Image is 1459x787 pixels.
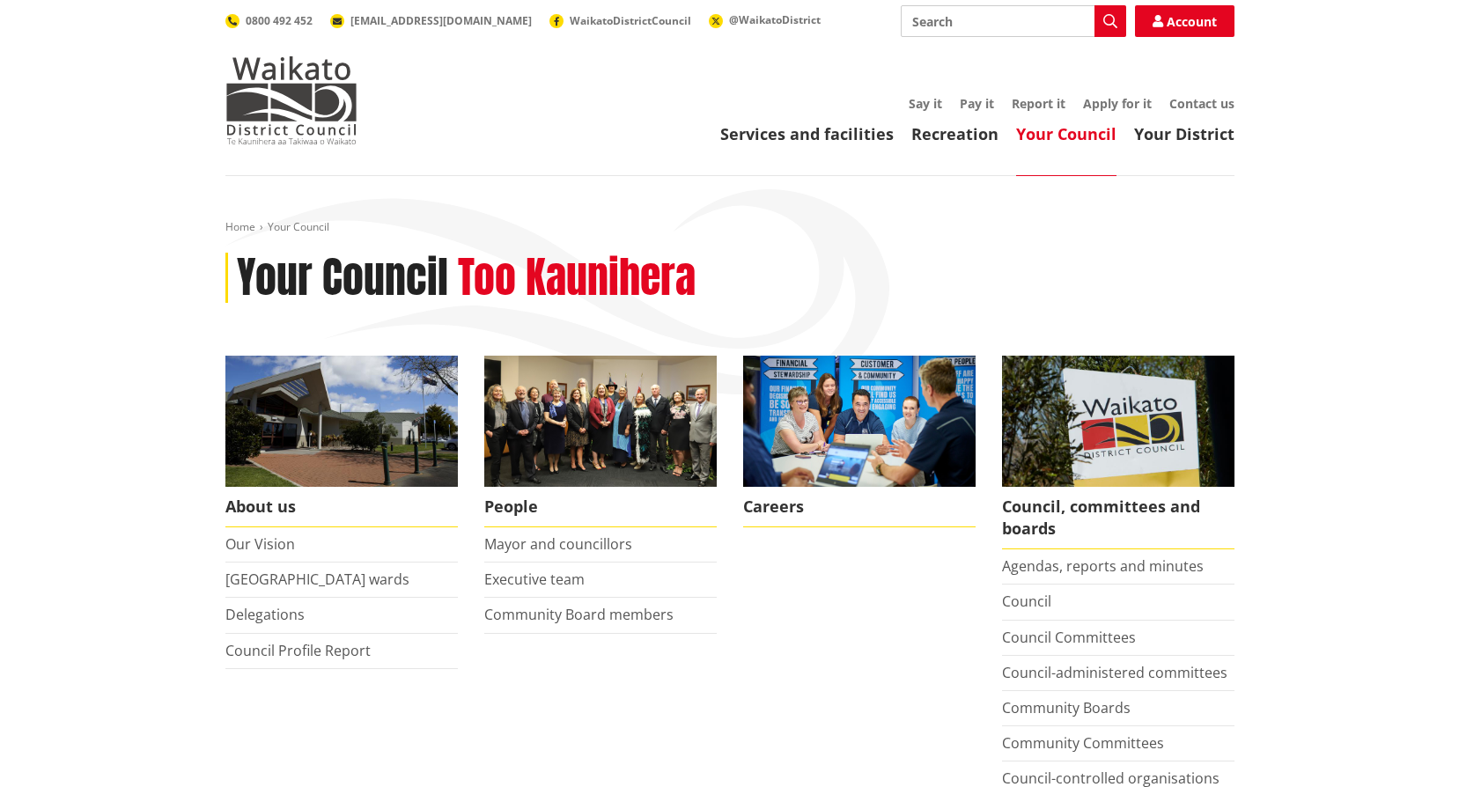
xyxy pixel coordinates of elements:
a: Waikato-District-Council-sign Council, committees and boards [1002,356,1234,549]
img: WDC Building 0015 [225,356,458,487]
a: Mayor and councillors [484,534,632,554]
a: WaikatoDistrictCouncil [549,13,691,28]
a: [EMAIL_ADDRESS][DOMAIN_NAME] [330,13,532,28]
a: Council-administered committees [1002,663,1227,682]
a: Community Boards [1002,698,1131,717]
a: Say it [909,95,942,112]
a: [GEOGRAPHIC_DATA] wards [225,570,409,589]
a: 0800 492 452 [225,13,313,28]
a: @WaikatoDistrict [709,12,821,27]
span: Your Council [268,219,329,234]
span: 0800 492 452 [246,13,313,28]
a: 2022 Council People [484,356,717,527]
a: Community Committees [1002,733,1164,753]
input: Search input [901,5,1126,37]
span: About us [225,487,458,527]
a: Services and facilities [720,123,894,144]
span: People [484,487,717,527]
a: Recreation [911,123,998,144]
a: Delegations [225,605,305,624]
h1: Your Council [237,253,448,304]
a: Careers [743,356,976,527]
a: Pay it [960,95,994,112]
nav: breadcrumb [225,220,1234,235]
a: Report it [1012,95,1065,112]
span: Council, committees and boards [1002,487,1234,549]
span: Careers [743,487,976,527]
a: Apply for it [1083,95,1152,112]
img: Office staff in meeting - Career page [743,356,976,487]
a: Your District [1134,123,1234,144]
span: [EMAIL_ADDRESS][DOMAIN_NAME] [350,13,532,28]
a: Home [225,219,255,234]
a: Council Profile Report [225,641,371,660]
img: Waikato-District-Council-sign [1002,356,1234,487]
h2: Too Kaunihera [458,253,696,304]
img: 2022 Council [484,356,717,487]
a: Your Council [1016,123,1116,144]
a: Account [1135,5,1234,37]
a: Community Board members [484,605,674,624]
a: Contact us [1169,95,1234,112]
a: WDC Building 0015 About us [225,356,458,527]
a: Council [1002,592,1051,611]
a: Our Vision [225,534,295,554]
a: Council Committees [1002,628,1136,647]
span: WaikatoDistrictCouncil [570,13,691,28]
img: Waikato District Council - Te Kaunihera aa Takiwaa o Waikato [225,56,357,144]
a: Agendas, reports and minutes [1002,556,1204,576]
span: @WaikatoDistrict [729,12,821,27]
a: Executive team [484,570,585,589]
